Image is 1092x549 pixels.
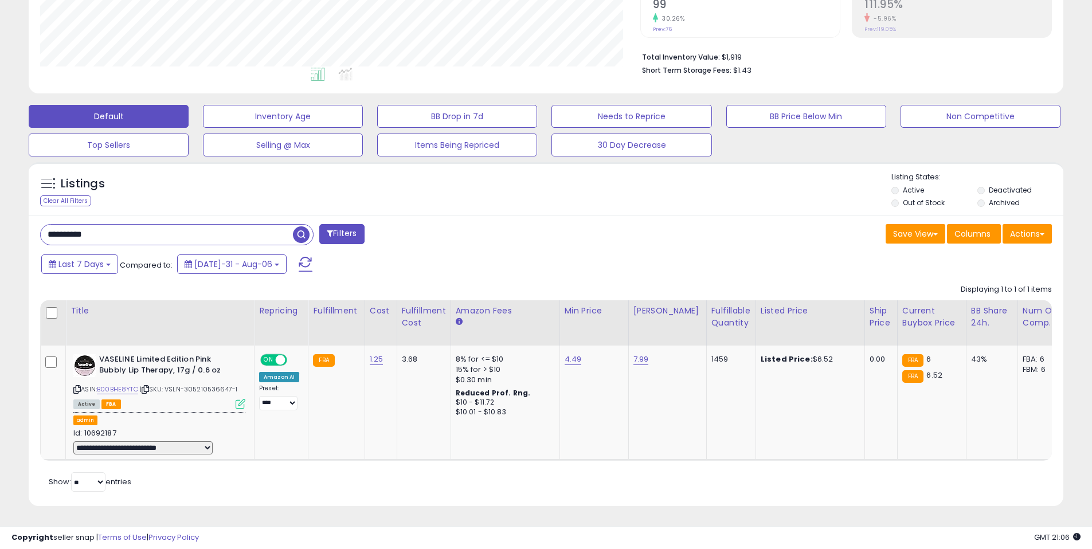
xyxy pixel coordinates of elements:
b: VASELINE Limited Edition Pink Bubbly Lip Therapy, 17g / 0.6 oz [99,354,238,378]
div: 15% for > $10 [456,364,551,375]
div: ASIN: [73,354,245,407]
label: Archived [989,198,1020,207]
small: -5.96% [870,14,896,23]
small: FBA [902,354,923,367]
button: BB Drop in 7d [377,105,537,128]
h5: Listings [61,176,105,192]
span: $1.43 [733,65,752,76]
button: Actions [1003,224,1052,244]
div: $10 - $11.72 [456,398,551,407]
div: Displaying 1 to 1 of 1 items [961,284,1052,295]
span: OFF [285,355,304,365]
span: All listings currently available for purchase on Amazon [73,399,100,409]
span: ON [261,355,276,365]
span: 2025-08-14 21:06 GMT [1034,532,1081,543]
small: Prev: 76 [653,26,672,33]
small: FBA [313,354,334,367]
button: Last 7 Days [41,254,118,274]
button: BB Price Below Min [726,105,886,128]
span: Last 7 Days [58,258,104,270]
a: 4.49 [565,354,582,365]
div: 8% for <= $10 [456,354,551,364]
div: 1459 [711,354,747,364]
label: Active [903,185,924,195]
span: | SKU: VSLN-305210536647-1 [140,385,237,394]
label: Deactivated [989,185,1032,195]
button: Items Being Repriced [377,134,537,156]
button: Filters [319,224,364,244]
p: Listing States: [891,172,1063,183]
b: Short Term Storage Fees: [642,65,731,75]
div: Cost [370,305,392,317]
strong: Copyright [11,532,53,543]
button: Top Sellers [29,134,189,156]
b: Total Inventory Value: [642,52,720,62]
a: 1.25 [370,354,383,365]
span: Compared to: [120,260,173,270]
div: seller snap | | [11,532,199,543]
li: $1,919 [642,49,1043,63]
div: 3.68 [402,354,442,364]
span: Id: 10692187 [73,428,116,438]
a: Privacy Policy [148,532,199,543]
div: Amazon Fees [456,305,555,317]
button: Columns [947,224,1001,244]
button: Non Competitive [901,105,1060,128]
div: Fulfillable Quantity [711,305,751,329]
div: FBM: 6 [1023,364,1060,375]
button: Selling @ Max [203,134,363,156]
div: Title [71,305,249,317]
small: Prev: 119.05% [864,26,896,33]
div: Fulfillment [313,305,359,317]
div: Ship Price [870,305,893,329]
span: FBA [101,399,121,409]
button: [DATE]-31 - Aug-06 [177,254,287,274]
span: 6 [926,354,931,364]
small: 30.26% [658,14,684,23]
div: [PERSON_NAME] [633,305,702,317]
span: [DATE]-31 - Aug-06 [194,258,272,270]
div: $6.52 [761,354,856,364]
span: 6.52 [926,370,942,381]
div: 0.00 [870,354,889,364]
label: Out of Stock [903,198,945,207]
div: Repricing [259,305,303,317]
div: BB Share 24h. [971,305,1013,329]
div: Amazon AI [259,372,299,382]
div: Current Buybox Price [902,305,961,329]
a: 7.99 [633,354,649,365]
small: FBA [902,370,923,383]
a: B00BHE8YTC [97,385,138,394]
a: Terms of Use [98,532,147,543]
div: $10.01 - $10.83 [456,407,551,417]
span: Columns [954,228,991,240]
div: 43% [971,354,1009,364]
div: Preset: [259,385,299,410]
button: admin [73,415,97,425]
div: FBA: 6 [1023,354,1060,364]
span: Show: entries [49,476,131,487]
div: Clear All Filters [40,195,91,206]
button: Save View [886,224,945,244]
b: Reduced Prof. Rng. [456,388,531,398]
img: 414PUd8uu4L._SL40_.jpg [73,354,96,377]
button: Needs to Reprice [551,105,711,128]
div: Fulfillment Cost [402,305,446,329]
div: Num of Comp. [1023,305,1064,329]
button: 30 Day Decrease [551,134,711,156]
div: $0.30 min [456,375,551,385]
b: Listed Price: [761,354,813,364]
button: Default [29,105,189,128]
div: Min Price [565,305,624,317]
div: Listed Price [761,305,860,317]
button: Inventory Age [203,105,363,128]
small: Amazon Fees. [456,317,463,327]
